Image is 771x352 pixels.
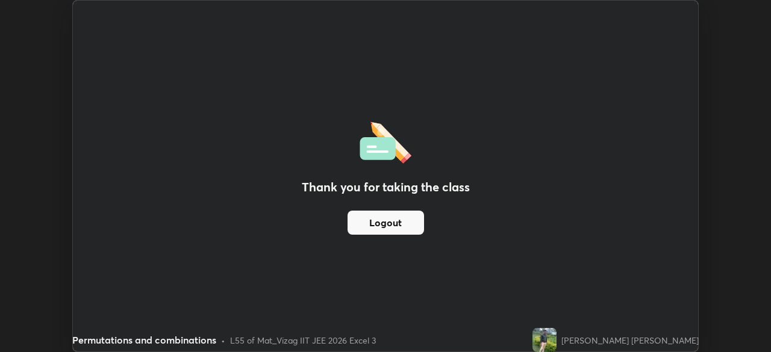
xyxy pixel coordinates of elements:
[302,178,470,196] h2: Thank you for taking the class
[221,334,225,347] div: •
[532,328,557,352] img: afe1edb7582d41a191fcd2e1bcbdba24.51076816_3
[72,333,216,347] div: Permutations and combinations
[360,118,411,164] img: offlineFeedback.1438e8b3.svg
[230,334,376,347] div: L55 of Mat_Vizag IIT JEE 2026 Excel 3
[561,334,699,347] div: [PERSON_NAME] [PERSON_NAME]
[348,211,424,235] button: Logout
